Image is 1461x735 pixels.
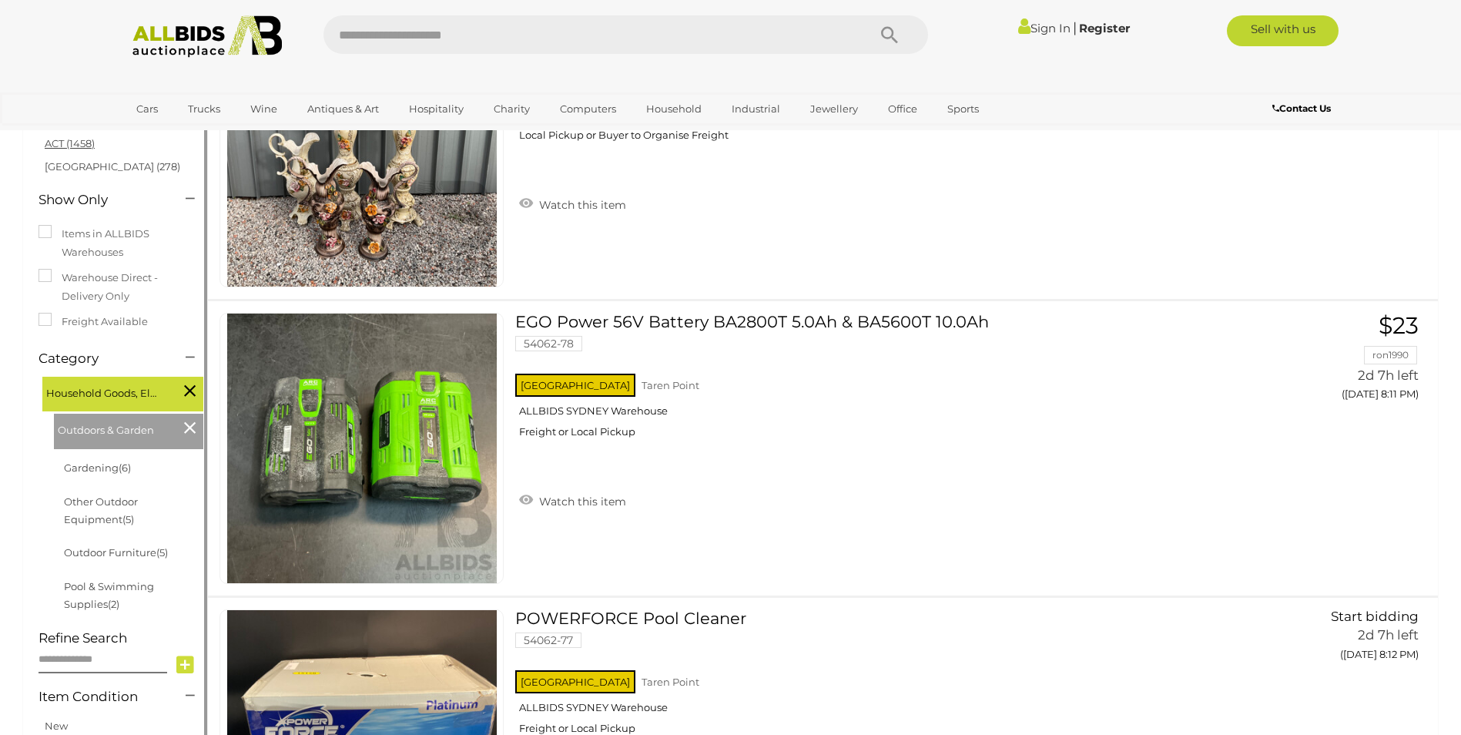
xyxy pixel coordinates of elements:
a: Sports [937,96,989,122]
a: Watch this item [515,488,630,512]
label: Warehouse Direct - Delivery Only [39,269,192,305]
label: Freight Available [39,313,148,331]
a: EGO Power 56V Battery BA2800T 5.0Ah & BA5600T 10.0Ah 54062-78 [GEOGRAPHIC_DATA] Taren Point ALLBI... [527,313,1221,450]
a: Computers [550,96,626,122]
span: $23 [1379,311,1419,340]
label: Items in ALLBIDS Warehouses [39,225,192,261]
a: Trucks [178,96,230,122]
a: Office [878,96,927,122]
img: Allbids.com.au [124,15,291,58]
button: Search [851,15,928,54]
span: Outdoors & Garden [58,418,173,439]
a: Pool & Swimming Supplies(2) [64,580,154,610]
a: [GEOGRAPHIC_DATA] (278) [45,160,180,173]
a: Industrial [722,96,790,122]
img: 53544-17a.jpeg [227,17,497,287]
a: Sell with us [1227,15,1339,46]
b: Contact Us [1272,102,1331,114]
span: (5) [122,513,134,525]
a: Other Outdoor Equipment(5) [64,495,138,525]
a: Wine [240,96,287,122]
span: Watch this item [535,198,626,212]
span: (6) [119,461,131,474]
a: Charity [484,96,540,122]
span: (5) [156,546,168,559]
span: Watch this item [535,495,626,508]
a: Cars [126,96,168,122]
a: Antiques & Art [297,96,389,122]
img: 54062-78a.jpeg [227,314,497,583]
a: Start bidding 2d 7h left ([DATE] 8:12 PM) [1245,609,1422,670]
a: Household [636,96,712,122]
a: $23 ron1990 2d 7h left ([DATE] 8:11 PM) [1245,313,1422,409]
a: Outdoor Furniture(5) [64,546,168,559]
a: New [45,720,68,732]
span: Start bidding [1331,609,1419,624]
a: Vintage Capodimonte Floral Pitcher/Vase - Lot of 7 53544-17 [GEOGRAPHIC_DATA] Taren Point ALLBIDS... [527,16,1221,153]
a: Jewellery [800,96,868,122]
a: Contact Us [1272,100,1335,117]
a: Watch this item [515,192,630,215]
span: Household Goods, Electricals & Hobbies [46,381,162,402]
a: ACT (1458) [45,137,95,149]
h4: Show Only [39,193,163,207]
a: [GEOGRAPHIC_DATA] [126,122,256,147]
h4: Refine Search [39,631,203,646]
a: Register [1079,21,1130,35]
a: Gardening(6) [64,461,131,474]
span: | [1073,19,1077,36]
a: Hospitality [399,96,474,122]
a: Sign In [1018,21,1071,35]
h4: Category [39,351,163,366]
span: (2) [108,598,119,610]
h4: Item Condition [39,690,163,704]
